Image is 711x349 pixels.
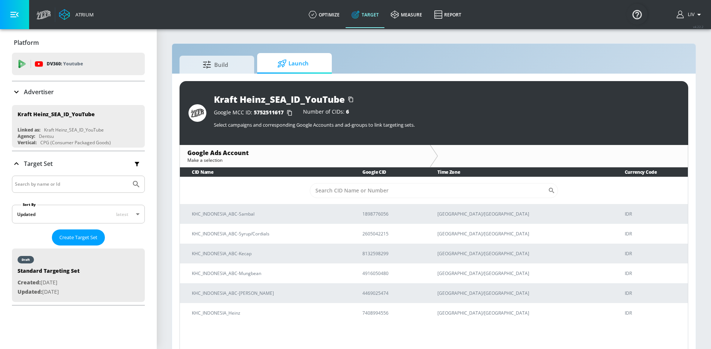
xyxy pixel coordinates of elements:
div: Advertiser [12,81,145,102]
th: Time Zone [425,167,612,177]
th: CID Name [180,167,350,177]
div: Atrium [72,11,94,18]
span: 6 [346,108,349,115]
div: draft [22,258,30,262]
p: Target Set [24,160,53,168]
p: 4916050480 [362,269,420,277]
a: Atrium [59,9,94,20]
p: IDR [625,269,682,277]
p: IDR [625,230,682,238]
p: Select campaigns and corresponding Google Accounts and ad-groups to link targeting sets. [214,121,679,128]
div: Linked as: [18,127,40,133]
div: Google MCC ID: [214,109,296,117]
p: KHC_INDONESIA_ABC-Mungbean [192,269,344,277]
p: [GEOGRAPHIC_DATA]/[GEOGRAPHIC_DATA] [437,210,606,218]
p: IDR [625,250,682,257]
p: IDR [625,309,682,317]
span: login as: liv.ho@zefr.com [685,12,695,17]
p: [GEOGRAPHIC_DATA]/[GEOGRAPHIC_DATA] [437,269,606,277]
p: 4469025474 [362,289,420,297]
p: [GEOGRAPHIC_DATA]/[GEOGRAPHIC_DATA] [437,250,606,257]
span: Updated: [18,288,42,295]
p: Advertiser [24,88,54,96]
a: measure [385,1,428,28]
div: Dentsu [39,133,54,139]
p: KHC_INDONESIA_Heinz [192,309,344,317]
p: [DATE] [18,278,79,287]
p: Youtube [63,60,83,68]
span: Create Target Set [59,233,97,242]
p: 1898776056 [362,210,420,218]
div: Kraft Heinz_SEA_ID_YouTube [44,127,104,133]
p: 7408994556 [362,309,420,317]
div: Agency: [18,133,35,139]
div: draftStandard Targeting SetCreated:[DATE]Updated:[DATE] [12,248,145,302]
div: Platform [12,32,145,53]
span: latest [116,211,128,217]
button: Open Resource Center [627,4,648,25]
input: Search by name or Id [15,179,128,189]
p: [GEOGRAPHIC_DATA]/[GEOGRAPHIC_DATA] [437,289,606,297]
input: Search CID Name or Number [310,183,548,198]
div: Search CID Name or Number [310,183,558,198]
div: Target Set [12,176,145,305]
div: CPG (Consumer Packaged Goods) [40,139,111,146]
p: KHC_INDONESIA_ABC-Kecap [192,250,344,257]
div: Kraft Heinz_SEA_ID_YouTubeLinked as:Kraft Heinz_SEA_ID_YouTubeAgency:DentsuVertical:CPG (Consumer... [12,105,145,148]
div: Number of CIDs: [303,109,349,117]
a: Target [346,1,385,28]
div: Kraft Heinz_SEA_ID_YouTube [18,111,95,118]
span: Launch [265,55,321,72]
div: Google Ads AccountMake a selection [180,145,430,167]
span: Build [187,56,244,74]
p: 8132598299 [362,250,420,257]
p: Platform [14,38,39,47]
p: IDR [625,289,682,297]
div: Target Set [12,151,145,176]
div: Vertical: [18,139,37,146]
th: Google CID [350,167,425,177]
button: Liv [677,10,704,19]
th: Currency Code [613,167,688,177]
p: KHC_INDONESIA_ABC-Syrup/Cordials [192,230,344,238]
div: Google Ads Account [187,149,422,157]
span: v 4.22.2 [693,25,704,29]
p: [GEOGRAPHIC_DATA]/[GEOGRAPHIC_DATA] [437,230,606,238]
div: Standard Targeting Set [18,267,79,278]
div: Updated [17,211,35,217]
div: DV360: Youtube [12,53,145,75]
span: Created: [18,279,41,286]
p: [DATE] [18,287,79,297]
p: KHC_INDONESIA_ABC-Sambal [192,210,344,218]
p: IDR [625,210,682,218]
a: optimize [303,1,346,28]
p: [GEOGRAPHIC_DATA]/[GEOGRAPHIC_DATA] [437,309,606,317]
div: Kraft Heinz_SEA_ID_YouTube [214,93,345,105]
p: DV360: [47,60,83,68]
span: 5752511617 [254,109,284,116]
label: Sort By [21,202,37,207]
p: 2605042215 [362,230,420,238]
button: Create Target Set [52,229,105,245]
a: Report [428,1,467,28]
div: Make a selection [187,157,422,163]
nav: list of Target Set [12,245,145,305]
p: KHC_INDONESIA_ABC-[PERSON_NAME] [192,289,344,297]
